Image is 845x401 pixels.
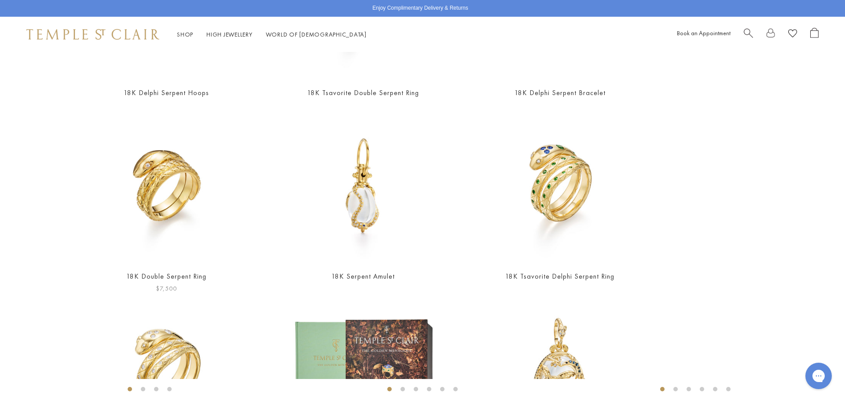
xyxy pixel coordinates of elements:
[156,283,177,294] span: $7,500
[26,29,159,40] img: Temple St. Clair
[124,88,209,97] a: 18K Delphi Serpent Hoops
[287,110,439,263] img: P51836-E11SERPPV
[514,88,606,97] a: 18K Delphi Serpent Bracelet
[266,30,367,38] a: World of [DEMOGRAPHIC_DATA]World of [DEMOGRAPHIC_DATA]
[677,29,731,37] a: Book an Appointment
[126,272,206,281] a: 18K Double Serpent Ring
[788,28,797,41] a: View Wishlist
[177,29,367,40] nav: Main navigation
[177,30,193,38] a: ShopShop
[307,88,419,97] a: 18K Tsavorite Double Serpent Ring
[744,28,753,41] a: Search
[810,28,819,41] a: Open Shopping Bag
[484,110,636,263] img: 18K Tsavorite Delphi Serpent Ring
[206,30,253,38] a: High JewelleryHigh Jewellery
[372,4,468,13] p: Enjoy Complimentary Delivery & Returns
[801,360,836,392] iframe: Gorgias live chat messenger
[90,110,242,263] img: 18K Double Serpent Ring
[505,272,614,281] a: 18K Tsavorite Delphi Serpent Ring
[331,272,395,281] a: 18K Serpent Amulet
